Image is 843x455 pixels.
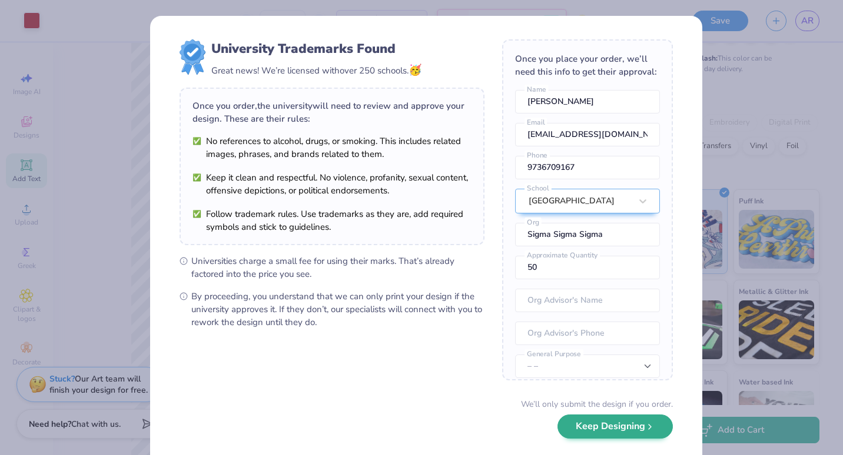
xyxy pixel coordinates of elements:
[515,90,660,113] input: Name
[409,63,421,77] span: 🥳
[515,322,660,345] input: Org Advisor's Phone
[515,256,660,279] input: Approximate Quantity
[211,39,421,58] div: University Trademarks Found
[515,289,660,312] input: Org Advisor's Name
[193,171,472,197] li: Keep it clean and respectful. No violence, profanity, sexual content, offensive depictions, or po...
[191,290,484,329] span: By proceeding, you understand that we can only print your design if the university approves it. I...
[191,255,484,280] span: Universities charge a small fee for using their marks. That’s already factored into the price you...
[211,62,421,78] div: Great news! We’re licensed with over 250 schools.
[515,123,660,146] input: Email
[193,99,472,125] div: Once you order, the university will need to review and approve your design. These are their rules:
[515,156,660,179] input: Phone
[193,135,472,160] li: No references to alcohol, drugs, or smoking. This includes related images, phrases, and brands re...
[515,223,660,246] input: Org
[515,52,660,78] div: Once you place your order, we’ll need this info to get their approval:
[557,414,673,439] button: Keep Designing
[193,208,472,233] li: Follow trademark rules. Use trademarks as they are, add required symbols and stick to guidelines.
[521,398,673,410] div: We’ll only submit the design if you order.
[180,39,205,75] img: license-marks-badge.png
